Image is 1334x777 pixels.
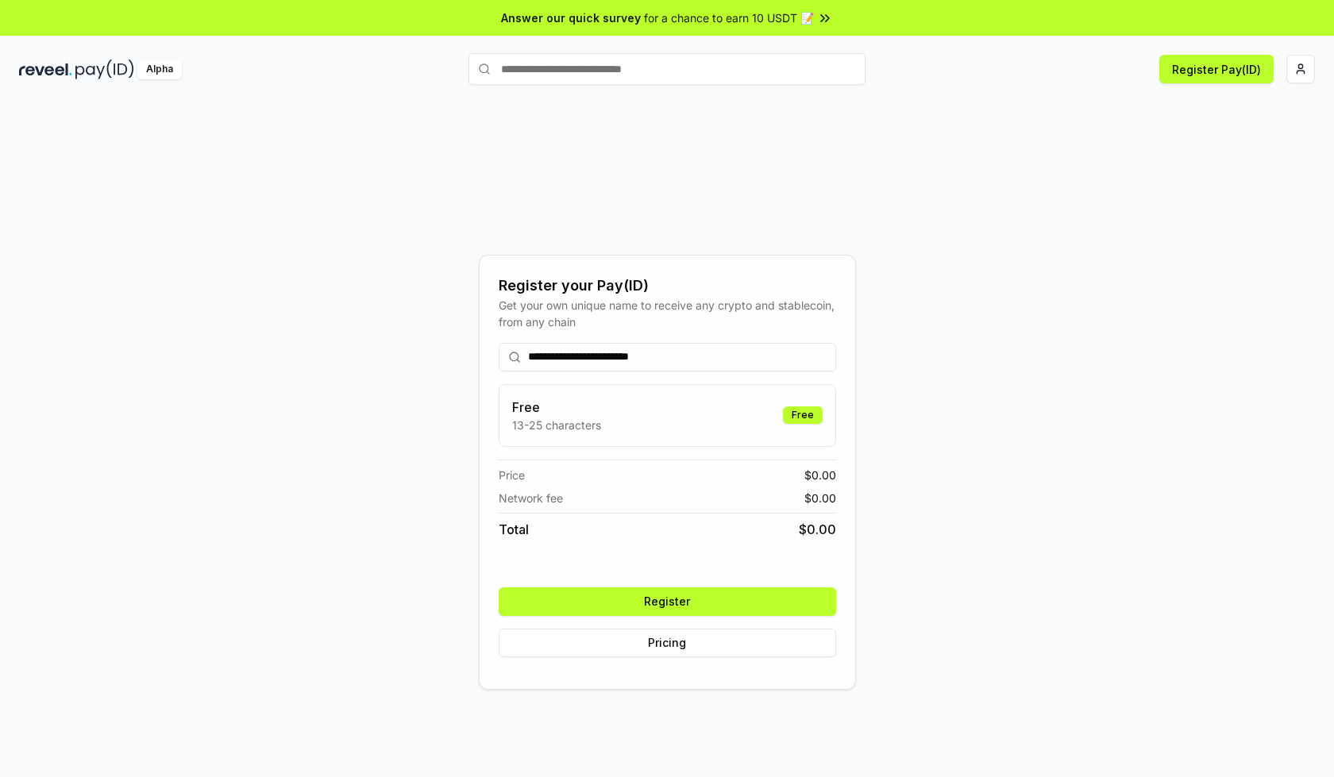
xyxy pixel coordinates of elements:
div: Register your Pay(ID) [499,275,836,297]
span: Total [499,520,529,539]
img: reveel_dark [19,60,72,79]
div: Alpha [137,60,182,79]
button: Pricing [499,629,836,657]
p: 13-25 characters [512,417,601,433]
span: $ 0.00 [799,520,836,539]
button: Register Pay(ID) [1159,55,1274,83]
h3: Free [512,398,601,417]
img: pay_id [75,60,134,79]
span: for a chance to earn 10 USDT 📝 [644,10,814,26]
span: Network fee [499,490,563,506]
div: Free [783,406,823,424]
div: Get your own unique name to receive any crypto and stablecoin, from any chain [499,297,836,330]
span: Answer our quick survey [501,10,641,26]
span: $ 0.00 [804,467,836,483]
button: Register [499,587,836,616]
span: Price [499,467,525,483]
span: $ 0.00 [804,490,836,506]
